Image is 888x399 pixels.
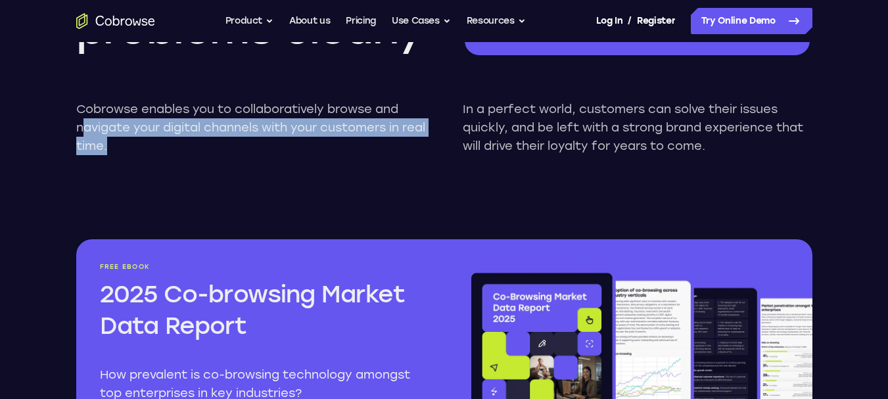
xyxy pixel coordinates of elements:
a: Go to the home page [76,13,155,29]
a: Register [637,8,675,34]
p: Cobrowse enables you to collaboratively browse and navigate your digital channels with your custo... [76,100,426,155]
p: In a perfect world, customers can solve their issues quickly, and be left with a strong brand exp... [463,100,812,155]
h2: 2025 Co-browsing Market Data Report [100,279,421,342]
a: Try Online Demo [691,8,812,34]
a: Pricing [346,8,376,34]
button: Product [225,8,274,34]
span: / [628,13,632,29]
a: About us [289,8,330,34]
p: Free ebook [100,263,421,271]
button: Resources [467,8,526,34]
button: Use Cases [392,8,451,34]
a: Log In [596,8,622,34]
